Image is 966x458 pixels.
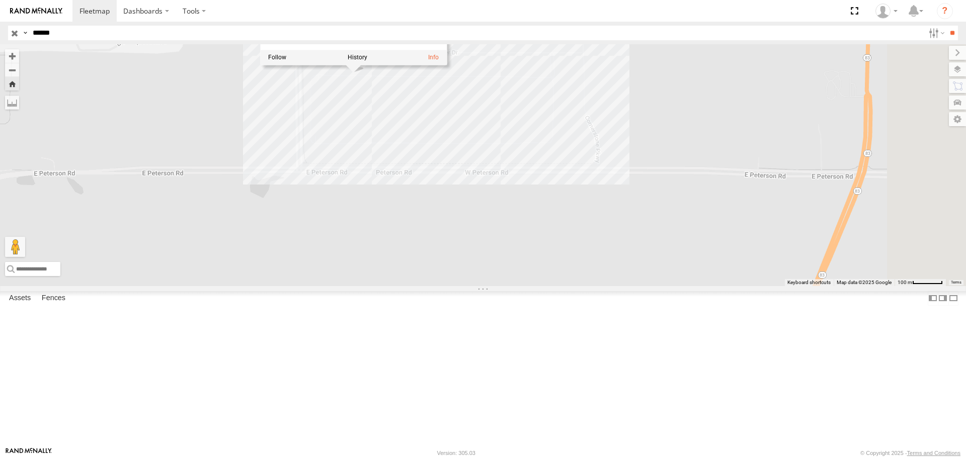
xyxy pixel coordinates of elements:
[898,280,912,285] span: 100 m
[837,280,892,285] span: Map data ©2025 Google
[6,448,52,458] a: Visit our Website
[949,112,966,126] label: Map Settings
[895,279,946,286] button: Map Scale: 100 m per 57 pixels
[21,26,29,40] label: Search Query
[948,291,958,306] label: Hide Summary Table
[348,54,367,61] label: View Asset History
[907,450,960,456] a: Terms and Conditions
[925,26,946,40] label: Search Filter Options
[5,237,25,257] button: Drag Pegman onto the map to open Street View
[951,280,961,284] a: Terms
[5,63,19,77] button: Zoom out
[928,291,938,306] label: Dock Summary Table to the Left
[437,450,475,456] div: Version: 305.03
[5,77,19,90] button: Zoom Home
[10,8,62,15] img: rand-logo.svg
[4,292,36,306] label: Assets
[428,54,439,61] a: View Asset Details
[268,54,286,61] label: Realtime tracking of Asset
[787,279,831,286] button: Keyboard shortcuts
[37,292,70,306] label: Fences
[5,96,19,110] label: Measure
[5,49,19,63] button: Zoom in
[860,450,960,456] div: © Copyright 2025 -
[938,291,948,306] label: Dock Summary Table to the Right
[937,3,953,19] i: ?
[872,4,901,19] div: Marcos Avelar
